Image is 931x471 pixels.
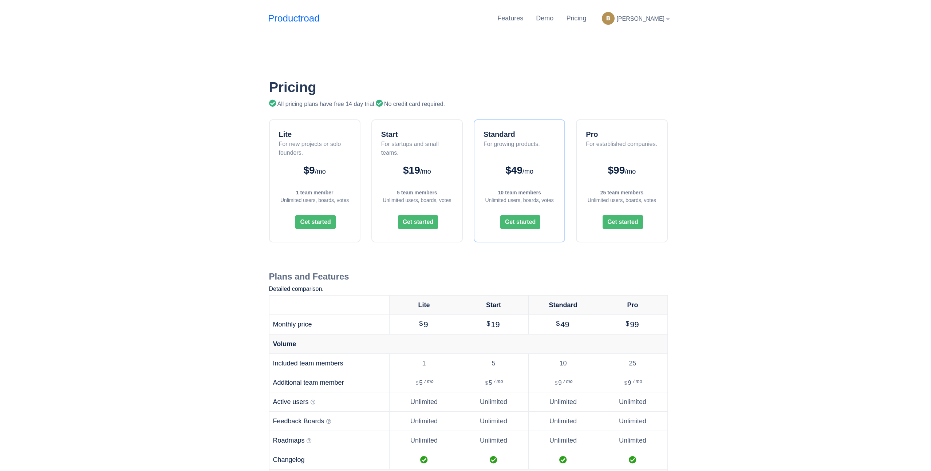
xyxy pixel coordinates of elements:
div: Lite [279,129,352,140]
td: Volume [269,335,667,354]
th: Pro [598,296,667,315]
div: Unlimited users, boards, votes [379,197,455,204]
span: /mo [315,168,326,175]
span: $ [419,320,423,327]
span: Unlimited [410,417,438,425]
strong: 5 team members [397,190,437,195]
div: $99 [584,163,659,178]
span: [PERSON_NAME] [616,16,664,22]
span: 19 [491,320,500,329]
span: $ [555,380,557,386]
div: Unlimited users, boards, votes [482,197,557,204]
div: [PERSON_NAME] [599,9,672,28]
span: 9 [558,379,571,386]
div: Unlimited users, boards, votes [277,197,352,204]
span: 5 [492,360,495,367]
span: Unlimited [480,437,507,444]
div: Start [381,129,455,140]
sup: / mo [564,379,573,384]
span: Unlimited [410,437,438,444]
strong: 10 team members [498,190,541,195]
span: 5 [489,379,501,386]
span: /mo [625,168,636,175]
sup: / mo [494,379,503,384]
span: $ [626,320,629,327]
span: Unlimited [480,417,507,425]
span: /mo [522,168,533,175]
sup: / mo [633,379,642,384]
span: 5 [419,379,431,386]
span: Unlimited [619,417,646,425]
span: Roadmaps [273,437,305,444]
span: 9 [628,379,640,386]
button: Get started [398,215,438,229]
span: 9 [423,320,428,329]
div: For established companies. [586,140,657,157]
th: Lite [389,296,459,315]
span: Unlimited [619,437,646,444]
td: Monthly price [269,315,389,335]
div: For new projects or solo founders. [279,140,352,157]
div: $19 [379,163,455,178]
div: Standard [484,129,540,140]
span: Unlimited [549,417,577,425]
strong: 1 team member [296,190,334,195]
td: Additional team member [269,373,389,392]
img: Bernard userpic [602,12,615,25]
span: $ [415,380,418,386]
span: Unlimited [549,437,577,444]
div: $9 [277,163,352,178]
a: Productroad [268,11,320,25]
td: Changelog [269,450,389,470]
a: Demo [536,15,553,22]
div: For startups and small teams. [381,140,455,157]
th: Start [459,296,528,315]
span: $ [556,320,560,327]
h1: Pricing [269,79,668,96]
span: /mo [420,168,431,175]
button: Get started [500,215,540,229]
span: 99 [630,320,639,329]
span: $ [624,380,627,386]
button: Get started [603,215,643,229]
h2: Plans and Features [269,272,668,282]
div: Unlimited users, boards, votes [584,197,659,204]
div: For growing products. [484,140,540,157]
span: $ [485,380,488,386]
th: Standard [528,296,598,315]
span: Unlimited [480,398,507,405]
span: 1 [422,360,426,367]
strong: 25 team members [600,190,643,195]
span: Active users [273,398,309,405]
a: Pricing [566,15,586,22]
span: Unlimited [549,398,577,405]
span: $ [486,320,490,327]
a: Features [497,15,523,22]
div: Pro [586,129,657,140]
button: Get started [295,215,335,229]
sup: / mo [425,379,434,384]
p: Detailed comparison. [269,285,668,293]
span: Feedback Boards [273,417,324,425]
span: Unlimited [619,398,646,405]
td: Included team members [269,354,389,373]
div: All pricing plans have free 14 day trial. No credit card required. [269,100,668,108]
span: Unlimited [410,398,438,405]
span: 25 [629,360,636,367]
span: 49 [560,320,569,329]
span: 10 [559,360,567,367]
div: $49 [482,163,557,178]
